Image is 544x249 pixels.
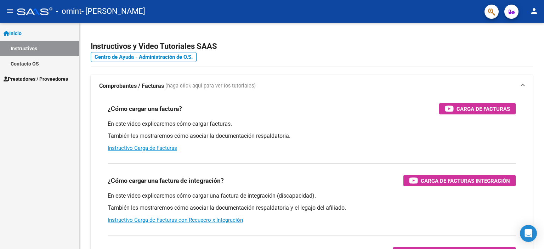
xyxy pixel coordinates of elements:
p: También les mostraremos cómo asociar la documentación respaldatoria. [108,132,516,140]
span: - [PERSON_NAME] [81,4,145,19]
h2: Instructivos y Video Tutoriales SAAS [91,40,533,53]
h3: ¿Cómo cargar una factura? [108,104,182,114]
span: Carga de Facturas [457,104,510,113]
span: (haga click aquí para ver los tutoriales) [165,82,256,90]
mat-icon: person [530,7,538,15]
span: - omint [56,4,81,19]
strong: Comprobantes / Facturas [99,82,164,90]
span: Carga de Facturas Integración [421,176,510,185]
span: Prestadores / Proveedores [4,75,68,83]
button: Carga de Facturas [439,103,516,114]
a: Instructivo Carga de Facturas [108,145,177,151]
a: Instructivo Carga de Facturas con Recupero x Integración [108,217,243,223]
p: También les mostraremos cómo asociar la documentación respaldatoria y el legajo del afiliado. [108,204,516,212]
p: En este video explicaremos cómo cargar una factura de integración (discapacidad). [108,192,516,200]
div: Open Intercom Messenger [520,225,537,242]
span: Inicio [4,29,22,37]
mat-expansion-panel-header: Comprobantes / Facturas (haga click aquí para ver los tutoriales) [91,75,533,97]
h3: ¿Cómo cargar una factura de integración? [108,176,224,186]
a: Centro de Ayuda - Administración de O.S. [91,52,197,62]
p: En este video explicaremos cómo cargar facturas. [108,120,516,128]
mat-icon: menu [6,7,14,15]
button: Carga de Facturas Integración [403,175,516,186]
